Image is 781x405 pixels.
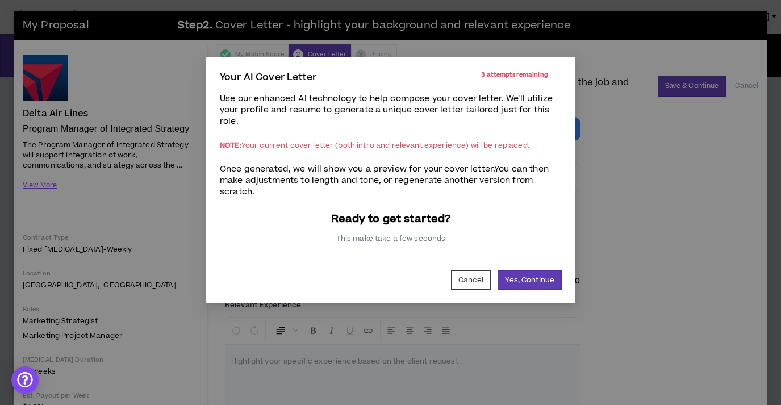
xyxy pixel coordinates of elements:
[498,270,562,290] button: Yes, Continue
[220,70,316,84] p: Your AI Cover Letter
[220,164,562,198] p: Once generated, we will show you a preview for your cover letter. You can then make adjustments t...
[450,270,491,290] button: Cancel
[220,141,529,150] p: Your current cover letter (both intro and relevant experience) will be replaced.
[220,93,562,127] p: Use our enhanced AI technology to help compose your cover letter. We'll utilize your profile and ...
[220,140,241,151] span: NOTE:
[220,211,562,227] p: Ready to get started?
[11,366,39,394] div: Open Intercom Messenger
[220,234,562,243] p: This make take a few seconds
[481,70,548,80] p: 3 attempts remaining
